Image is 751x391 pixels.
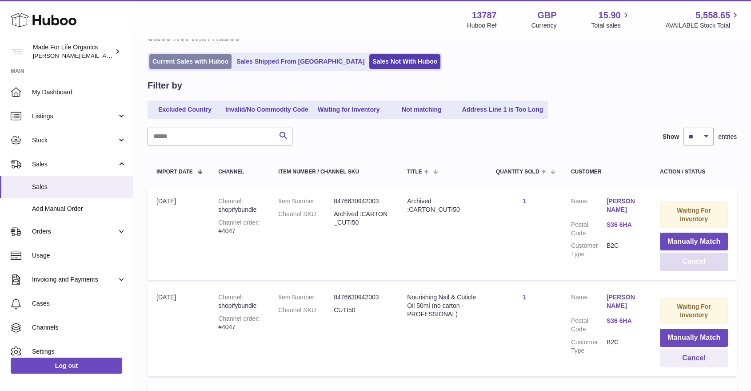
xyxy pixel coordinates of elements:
td: [DATE] [148,188,209,280]
a: 1 [523,198,526,205]
dt: Name [571,197,607,216]
strong: Channel [218,198,243,205]
span: Cases [32,299,126,308]
a: Current Sales with Huboo [149,54,232,69]
dt: Postal Code [571,317,607,334]
div: Action / Status [660,169,728,175]
div: #4047 [218,314,260,331]
a: 5,558.65 AVAILABLE Stock Total [665,9,740,30]
div: Archived :CARTON_CUTI50 [407,197,478,214]
button: Cancel [660,349,728,367]
span: Invoicing and Payments [32,275,117,284]
div: #4047 [218,218,260,235]
h2: Filter by [148,80,182,92]
a: Log out [11,358,122,374]
strong: GBP [537,9,556,21]
div: Made For Life Organics [33,43,113,60]
div: Huboo Ref [467,21,497,30]
dt: Name [571,293,607,312]
span: Channels [32,323,126,332]
dd: B2C [607,242,642,258]
dt: Postal Code [571,221,607,238]
td: [DATE] [148,284,209,376]
span: Total sales [591,21,631,30]
div: Customer [571,169,642,175]
span: Listings [32,112,117,121]
dd: CUTI50 [334,306,389,314]
span: Usage [32,251,126,260]
a: 1 [523,294,526,301]
a: Waiting for Inventory [313,102,384,117]
span: Import date [156,169,193,175]
dd: Archived :CARTON_CUTI50 [334,210,389,227]
span: Orders [32,227,117,236]
a: Excluded Country [149,102,220,117]
a: [PERSON_NAME] [607,293,642,310]
span: Title [407,169,422,175]
strong: Channel [218,294,243,301]
dt: Channel SKU [278,210,334,227]
a: Invalid/No Commodity Code [222,102,312,117]
div: shopifybundle [218,197,260,214]
dd: B2C [607,338,642,355]
div: shopifybundle [218,293,260,310]
strong: Channel order [218,219,260,226]
span: entries [718,133,737,141]
strong: Waiting For Inventory [677,303,711,318]
span: [PERSON_NAME][EMAIL_ADDRESS][PERSON_NAME][DOMAIN_NAME] [33,52,226,59]
div: Nourishing Nail & Cuticle Oil 50ml (no carton - PROFESSIONAL) [407,293,478,318]
span: AVAILABLE Stock Total [665,21,740,30]
span: 5,558.65 [695,9,730,21]
a: Not matching [386,102,457,117]
a: 15.90 Total sales [591,9,631,30]
dt: Customer Type [571,338,607,355]
label: Show [663,133,679,141]
span: Sales [32,183,126,191]
button: Manually Match [660,233,728,251]
div: Item Number / Channel SKU [278,169,389,175]
a: [PERSON_NAME] [607,197,642,214]
a: S36 6HA [607,221,642,229]
dt: Item Number [278,293,334,302]
div: Channel [218,169,260,175]
button: Manually Match [660,329,728,347]
span: Stock [32,136,117,145]
strong: Waiting For Inventory [677,207,711,222]
span: Settings [32,347,126,356]
strong: 13787 [472,9,497,21]
dt: Customer Type [571,242,607,258]
dd: 8476630942003 [334,293,389,302]
dt: Item Number [278,197,334,206]
span: Quantity Sold [496,169,539,175]
a: Sales Shipped From [GEOGRAPHIC_DATA] [233,54,368,69]
a: Sales Not With Huboo [369,54,440,69]
button: Cancel [660,253,728,271]
strong: Channel order [218,315,260,322]
a: Address Line 1 is Too Long [459,102,547,117]
img: geoff.winwood@madeforlifeorganics.com [11,45,24,58]
span: 15.90 [598,9,620,21]
a: S36 6HA [607,317,642,325]
dd: 8476630942003 [334,197,389,206]
span: My Dashboard [32,88,126,97]
div: Currency [531,21,557,30]
span: Add Manual Order [32,205,126,213]
span: Sales [32,160,117,169]
dt: Channel SKU [278,306,334,314]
